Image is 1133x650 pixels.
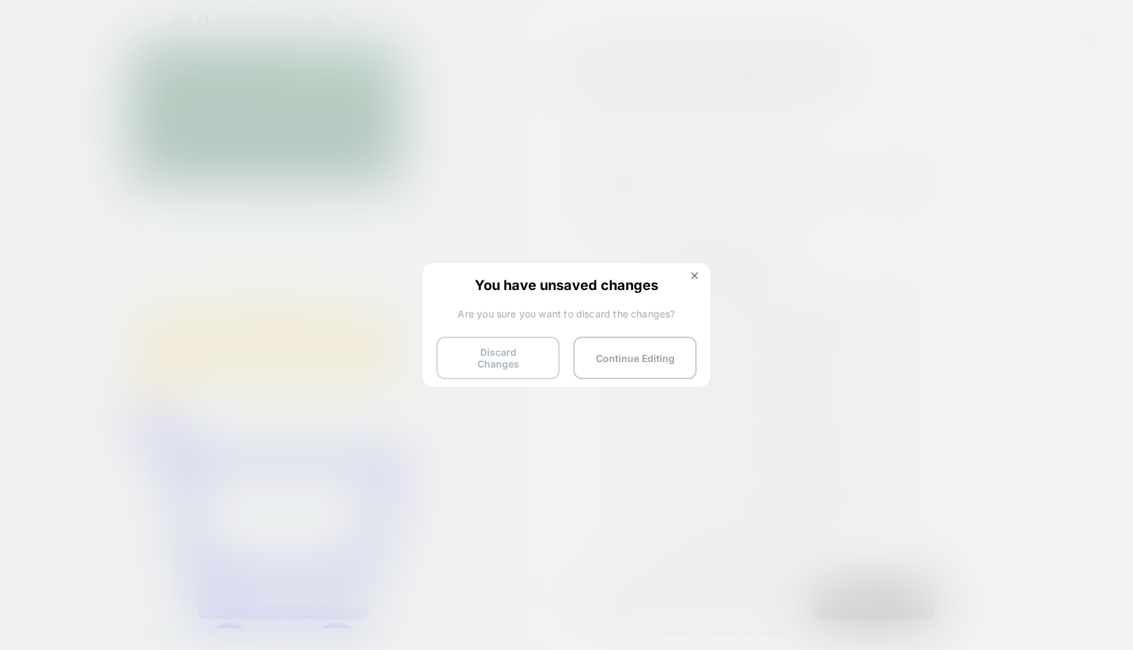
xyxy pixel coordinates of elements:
span: You have unsaved changes [436,277,697,291]
iframe: Marketing Popup [11,511,155,573]
span: Are you sure you want to discard the changes? [436,308,697,320]
img: close [691,272,698,279]
button: Discard Changes [436,337,560,379]
button: Continue Editing [573,337,697,379]
button: Try Grüns Kids → [155,3,266,33]
span: 🍏 Grünny [PERSON_NAME] Apple is here! Get our new limited-edition flavor before it's gone! 🍏 [3,122,260,137]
